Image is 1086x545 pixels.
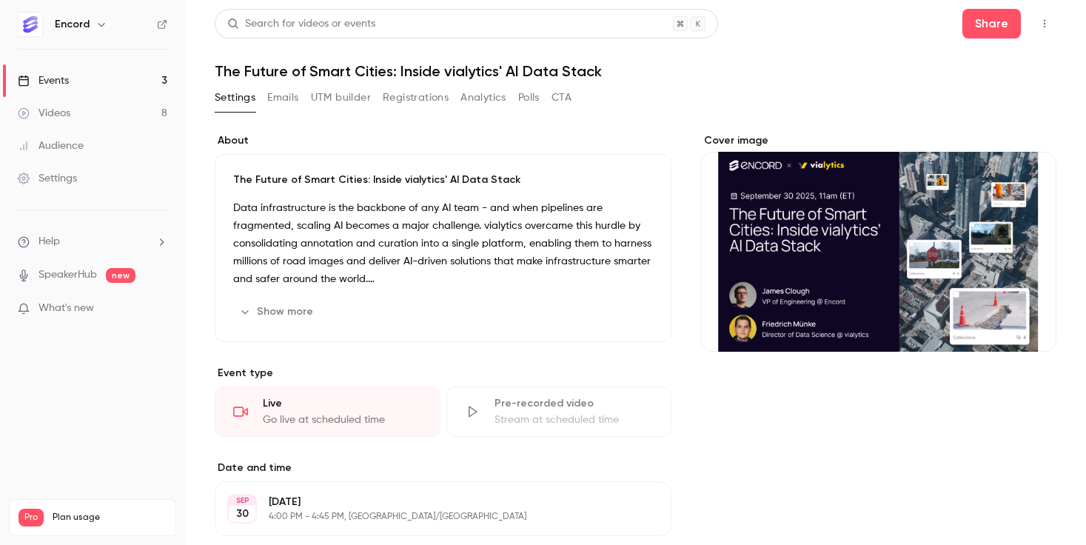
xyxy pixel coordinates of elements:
div: Pre-recorded video [495,396,654,411]
label: About [215,133,671,148]
div: Go live at scheduled time [263,412,422,427]
button: CTA [552,86,572,110]
li: help-dropdown-opener [18,234,167,250]
span: new [106,268,135,283]
div: Settings [18,171,77,186]
div: Videos [18,106,70,121]
h6: Encord [55,17,90,32]
p: 4:00 PM - 4:45 PM, [GEOGRAPHIC_DATA]/[GEOGRAPHIC_DATA] [269,511,593,523]
div: SEP [229,495,255,506]
button: Polls [518,86,540,110]
p: Data infrastructure is the backbone of any AI team - and when pipelines are fragmented, scaling A... [233,199,653,288]
button: Analytics [460,86,506,110]
span: Pro [19,509,44,526]
button: Registrations [383,86,449,110]
section: Cover image [701,133,1056,352]
p: [DATE] [269,495,593,509]
p: The Future of Smart Cities: Inside vialytics' AI Data Stack [233,173,653,187]
div: Pre-recorded videoStream at scheduled time [446,387,672,437]
img: Encord [19,13,42,36]
div: LiveGo live at scheduled time [215,387,440,437]
button: Settings [215,86,255,110]
span: What's new [38,301,94,316]
div: Audience [18,138,84,153]
iframe: Noticeable Trigger [150,302,167,315]
div: Live [263,396,422,411]
p: 30 [236,506,249,521]
button: Show more [233,300,322,324]
span: Help [38,234,60,250]
div: Search for videos or events [227,16,375,32]
div: Stream at scheduled time [495,412,654,427]
button: Share [962,9,1021,39]
a: SpeakerHub [38,267,97,283]
label: Cover image [701,133,1056,148]
button: Emails [267,86,298,110]
label: Date and time [215,461,671,475]
h1: The Future of Smart Cities: Inside vialytics' AI Data Stack [215,62,1056,80]
span: Plan usage [53,512,167,524]
button: UTM builder [311,86,371,110]
p: Event type [215,366,671,381]
div: Events [18,73,69,88]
